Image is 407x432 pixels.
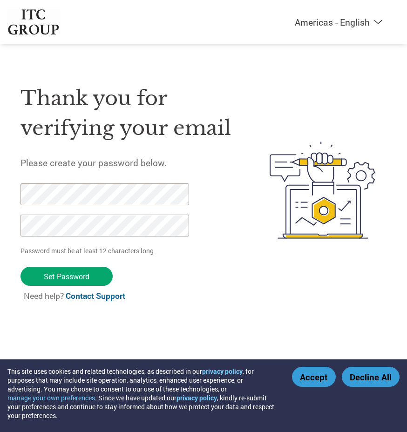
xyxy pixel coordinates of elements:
[20,157,240,169] h5: Please create your password below.
[202,367,243,376] a: privacy policy
[7,367,278,420] div: This site uses cookies and related technologies, as described in our , for purposes that may incl...
[20,267,113,286] input: Set Password
[7,9,60,35] img: ITC Group
[258,70,387,310] img: create-password
[66,290,125,301] a: Contact Support
[176,393,217,402] a: privacy policy
[342,367,400,387] button: Decline All
[20,246,188,256] p: Password must be at least 12 characters long
[24,290,125,301] span: Need help?
[20,83,240,143] h1: Thank you for verifying your email
[7,393,95,402] button: manage your own preferences
[292,367,336,387] button: Accept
